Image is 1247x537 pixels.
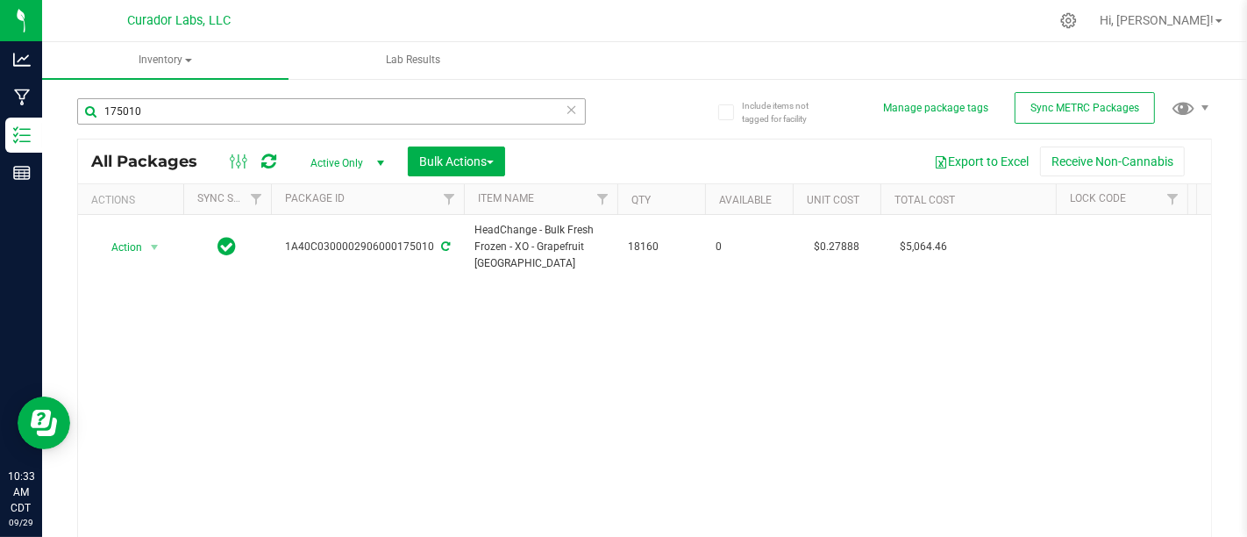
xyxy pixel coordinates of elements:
iframe: Resource center [18,397,70,449]
inline-svg: Analytics [13,51,31,68]
a: Lab Results [290,42,537,79]
span: Action [96,235,143,260]
input: Search Package ID, Item Name, SKU, Lot or Part Number... [77,98,586,125]
span: In Sync [218,234,237,259]
button: Export to Excel [923,147,1040,176]
button: Receive Non-Cannabis [1040,147,1185,176]
inline-svg: Reports [13,164,31,182]
span: select [144,235,166,260]
a: Inventory [42,42,289,79]
span: Bulk Actions [419,154,494,168]
a: Filter [435,184,464,214]
p: 10:33 AM CDT [8,469,34,516]
a: Available [719,194,772,206]
a: Lock Code [1070,192,1126,204]
span: Sync METRC Packages [1030,102,1139,114]
a: Item Name [478,192,534,204]
a: Filter [588,184,617,214]
inline-svg: Manufacturing [13,89,31,106]
a: Unit Cost [807,194,859,206]
span: Include items not tagged for facility [742,99,830,125]
span: HeadChange - Bulk Fresh Frozen - XO - Grapefruit [GEOGRAPHIC_DATA] [474,222,607,273]
span: Clear [566,98,578,121]
td: $0.27888 [793,215,880,280]
span: Sync from Compliance System [438,240,450,253]
inline-svg: Inventory [13,126,31,144]
p: 09/29 [8,516,34,529]
a: Filter [242,184,271,214]
div: Manage settings [1058,12,1080,29]
span: 18160 [628,239,695,255]
a: Qty [631,194,651,206]
span: Curador Labs, LLC [127,13,231,28]
a: Package ID [285,192,345,204]
button: Bulk Actions [408,147,505,176]
span: $5,064.46 [891,234,956,260]
span: Lab Results [363,53,465,68]
span: Hi, [PERSON_NAME]! [1100,13,1214,27]
button: Manage package tags [883,101,988,116]
a: Filter [1158,184,1187,214]
div: Actions [91,194,176,206]
span: 0 [716,239,782,255]
div: 1A40C0300002906000175010 [268,239,467,255]
button: Sync METRC Packages [1015,92,1155,124]
a: Sync Status [197,192,265,204]
a: Total Cost [894,194,955,206]
span: All Packages [91,152,215,171]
